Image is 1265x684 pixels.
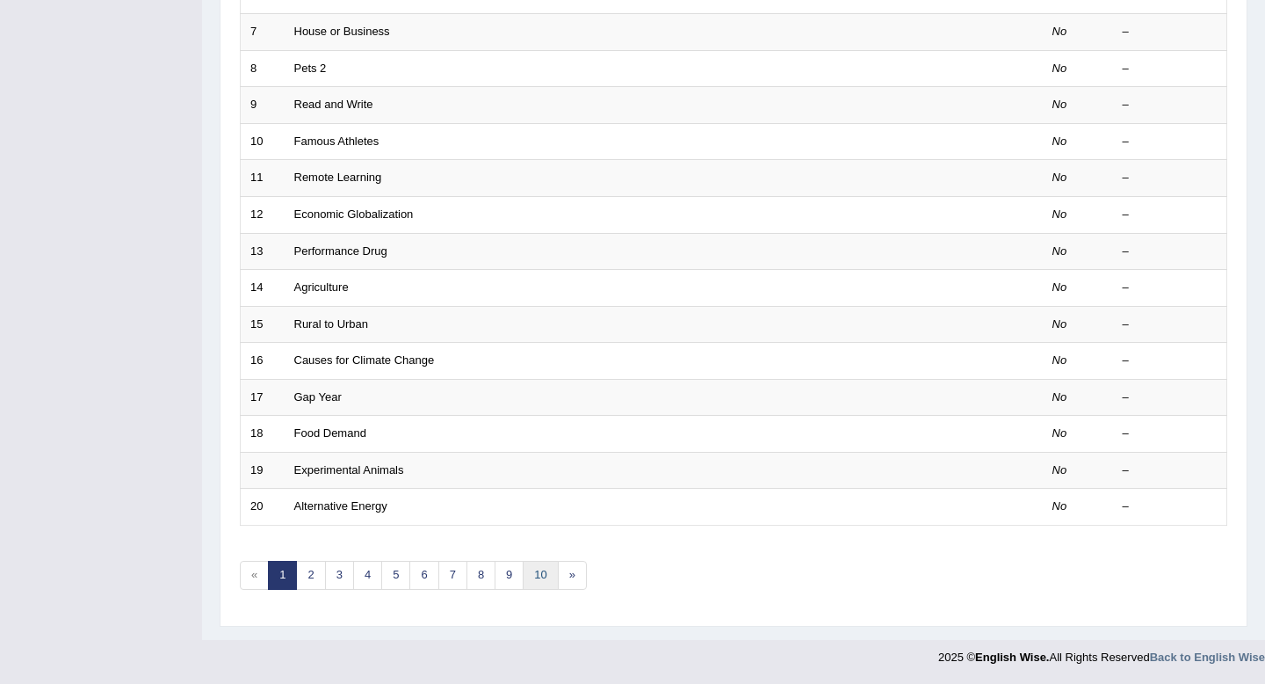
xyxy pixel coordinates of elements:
div: – [1123,207,1218,223]
em: No [1052,171,1067,184]
a: Performance Drug [294,244,387,258]
div: – [1123,170,1218,186]
em: No [1052,25,1067,38]
a: 10 [523,561,558,590]
strong: English Wise. [975,651,1049,664]
a: House or Business [294,25,390,38]
a: 4 [353,561,382,590]
em: No [1052,426,1067,440]
a: Economic Globalization [294,207,414,221]
td: 10 [241,123,285,160]
em: No [1052,98,1067,111]
span: « [240,561,269,590]
em: No [1052,280,1067,294]
a: 3 [325,561,354,590]
a: 5 [381,561,410,590]
div: – [1123,353,1218,369]
a: 1 [268,561,297,590]
div: – [1123,24,1218,40]
a: Experimental Animals [294,463,404,477]
td: 7 [241,14,285,51]
div: – [1123,244,1218,260]
a: Gap Year [294,390,342,404]
td: 9 [241,87,285,124]
td: 13 [241,233,285,270]
td: 18 [241,416,285,453]
div: – [1123,426,1218,442]
a: Remote Learning [294,171,382,184]
td: 15 [241,306,285,343]
em: No [1052,317,1067,331]
em: No [1052,207,1067,221]
a: Rural to Urban [294,317,369,331]
a: » [558,561,587,590]
a: 9 [495,561,524,590]
div: – [1123,317,1218,333]
a: 7 [438,561,467,590]
div: – [1123,498,1218,515]
em: No [1052,135,1067,148]
div: – [1123,389,1218,406]
em: No [1052,62,1067,75]
td: 11 [241,160,285,197]
td: 17 [241,379,285,416]
a: Agriculture [294,280,349,294]
td: 16 [241,343,285,380]
div: – [1123,61,1218,77]
div: – [1123,462,1218,479]
td: 12 [241,196,285,233]
em: No [1052,390,1067,404]
a: Alternative Energy [294,499,387,513]
a: Read and Write [294,98,373,111]
a: Famous Athletes [294,135,379,148]
a: Pets 2 [294,62,327,75]
div: 2025 © All Rights Reserved [938,640,1265,666]
em: No [1052,353,1067,367]
a: Food Demand [294,426,366,440]
td: 14 [241,270,285,307]
a: 2 [296,561,325,590]
div: – [1123,280,1218,296]
td: 8 [241,50,285,87]
td: 20 [241,489,285,526]
a: 6 [409,561,438,590]
a: Back to English Wise [1150,651,1265,664]
td: 19 [241,452,285,489]
a: 8 [466,561,495,590]
em: No [1052,244,1067,258]
em: No [1052,499,1067,513]
em: No [1052,463,1067,477]
a: Causes for Climate Change [294,353,435,367]
div: – [1123,134,1218,150]
div: – [1123,97,1218,113]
